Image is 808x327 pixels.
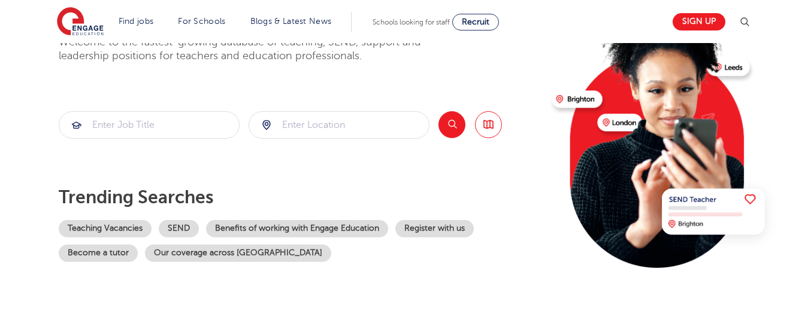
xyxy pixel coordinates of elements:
[159,220,199,237] a: SEND
[59,35,454,63] p: Welcome to the fastest-growing database of teaching, SEND, support and leadership positions for t...
[178,17,225,26] a: For Schools
[57,7,104,37] img: Engage Education
[373,18,450,26] span: Schools looking for staff
[206,220,388,237] a: Benefits of working with Engage Education
[145,245,331,262] a: Our coverage across [GEOGRAPHIC_DATA]
[119,17,154,26] a: Find jobs
[59,112,239,138] input: Submit
[59,245,138,262] a: Become a tutor
[59,187,542,208] p: Trending searches
[249,112,429,138] input: Submit
[395,220,474,237] a: Register with us
[59,111,240,139] div: Submit
[438,111,465,138] button: Search
[452,14,499,30] a: Recruit
[462,17,489,26] span: Recruit
[673,13,725,30] a: Sign up
[59,220,152,237] a: Teaching Vacancies
[249,111,429,139] div: Submit
[250,17,332,26] a: Blogs & Latest News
